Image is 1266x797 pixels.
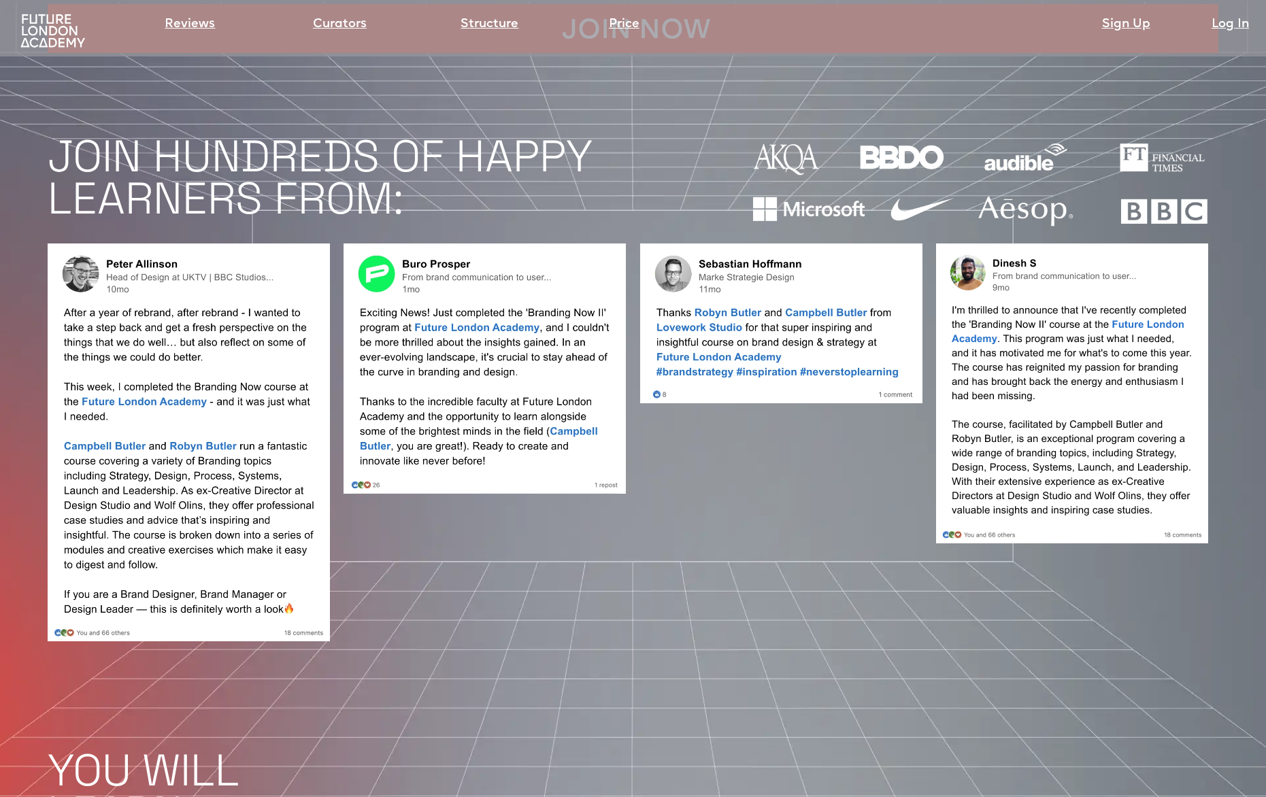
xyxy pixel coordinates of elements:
a: Structure [461,15,518,34]
h1: JOIN HUNDREDS OF HAPPY LEARNERS FROM: [48,135,694,220]
a: Curators [313,15,367,34]
a: Price [609,15,639,34]
a: Reviews [165,15,215,34]
a: Sign Up [1102,15,1150,34]
a: Log In [1212,15,1249,34]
